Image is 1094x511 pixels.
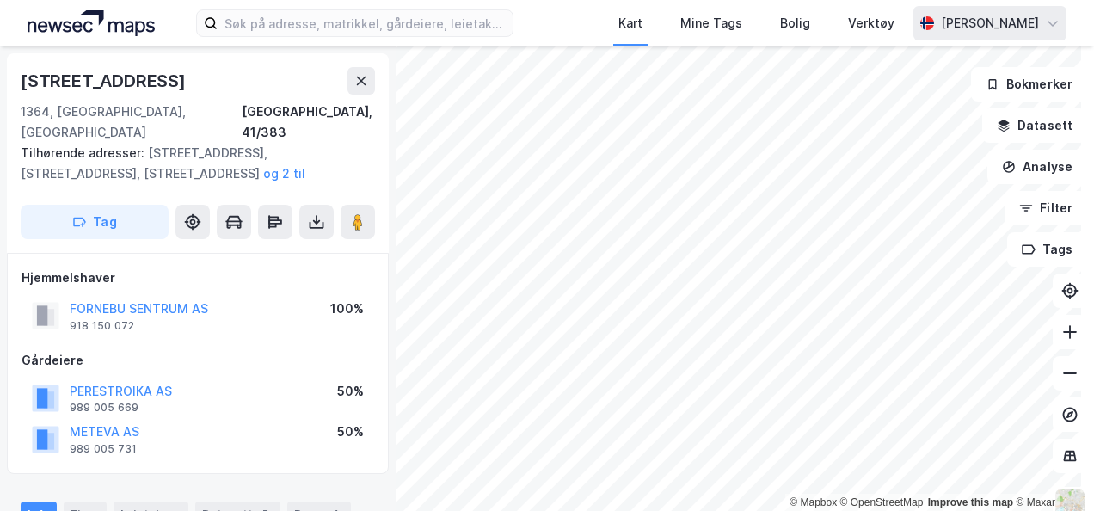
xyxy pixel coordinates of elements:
div: Gårdeiere [22,350,374,371]
div: Hjemmelshaver [22,268,374,288]
div: 918 150 072 [70,319,134,333]
div: [STREET_ADDRESS], [STREET_ADDRESS], [STREET_ADDRESS] [21,143,361,184]
div: Mine Tags [680,13,742,34]
a: OpenStreetMap [840,496,924,508]
div: Bolig [780,13,810,34]
div: Kart [618,13,642,34]
button: Bokmerker [971,67,1087,102]
button: Filter [1005,191,1087,225]
button: Tag [21,205,169,239]
div: Kontrollprogram for chat [1008,428,1094,511]
a: Mapbox [790,496,837,508]
button: Tags [1007,232,1087,267]
div: Verktøy [848,13,894,34]
button: Analyse [987,150,1087,184]
button: Datasett [982,108,1087,143]
div: 989 005 669 [70,401,138,415]
div: 100% [330,299,364,319]
a: Improve this map [928,496,1013,508]
div: [PERSON_NAME] [941,13,1039,34]
input: Søk på adresse, matrikkel, gårdeiere, leietakere eller personer [218,10,512,36]
div: 989 005 731 [70,442,137,456]
div: [GEOGRAPHIC_DATA], 41/383 [242,102,375,143]
iframe: Chat Widget [1008,428,1094,511]
div: [STREET_ADDRESS] [21,67,189,95]
span: Tilhørende adresser: [21,145,148,160]
div: 50% [337,381,364,402]
div: 1364, [GEOGRAPHIC_DATA], [GEOGRAPHIC_DATA] [21,102,242,143]
div: 50% [337,422,364,442]
img: logo.a4113a55bc3d86da70a041830d287a7e.svg [28,10,155,36]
